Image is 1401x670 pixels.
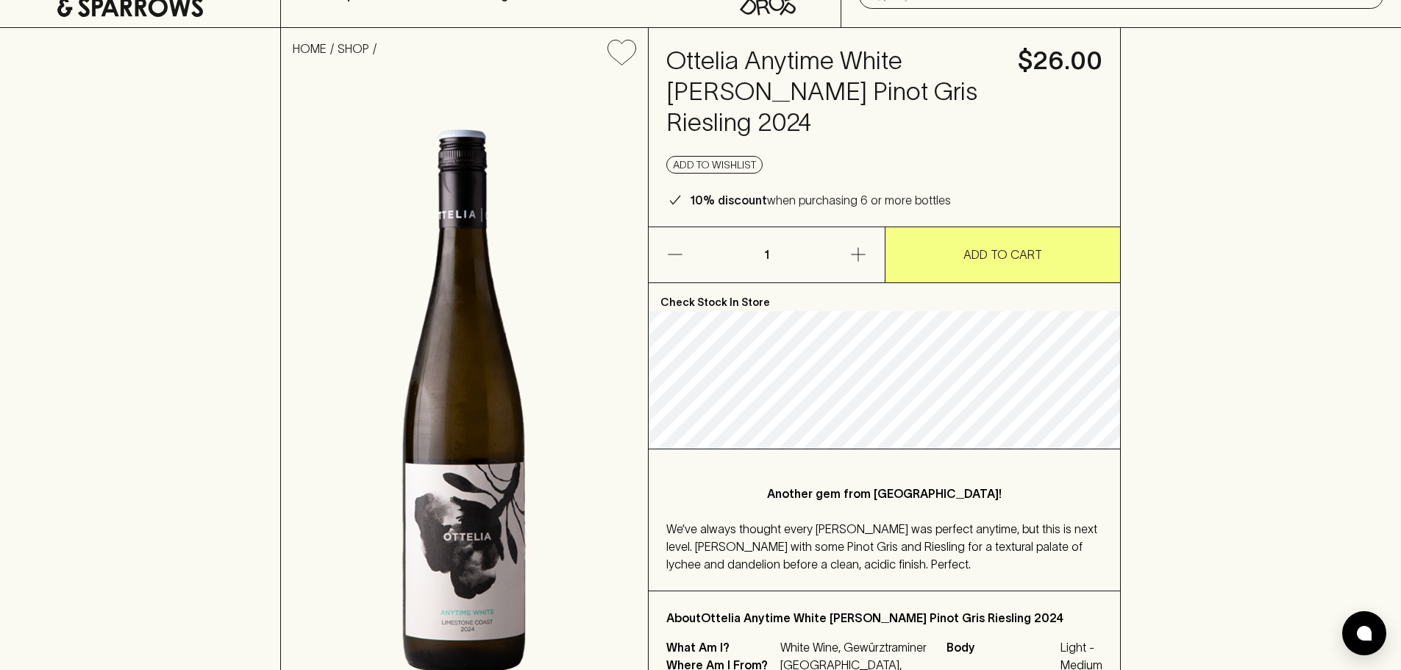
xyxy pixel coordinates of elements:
[749,227,784,282] p: 1
[690,191,951,209] p: when purchasing 6 or more bottles
[338,42,369,55] a: SHOP
[963,246,1042,263] p: ADD TO CART
[666,609,1102,627] p: About Ottelia Anytime White [PERSON_NAME] Pinot Gris Riesling 2024
[885,227,1121,282] button: ADD TO CART
[666,638,777,656] p: What Am I?
[780,638,929,656] p: White Wine, Gewürztraminer
[293,42,327,55] a: HOME
[690,193,767,207] b: 10% discount
[1018,46,1102,76] h4: $26.00
[666,522,1097,571] span: We’ve always thought every [PERSON_NAME] was perfect anytime, but this is next level. [PERSON_NAM...
[649,283,1120,311] p: Check Stock In Store
[1357,626,1372,641] img: bubble-icon
[666,156,763,174] button: Add to wishlist
[666,46,1000,138] h4: Ottelia Anytime White [PERSON_NAME] Pinot Gris Riesling 2024
[602,34,642,71] button: Add to wishlist
[696,485,1073,502] p: Another gem from [GEOGRAPHIC_DATA]!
